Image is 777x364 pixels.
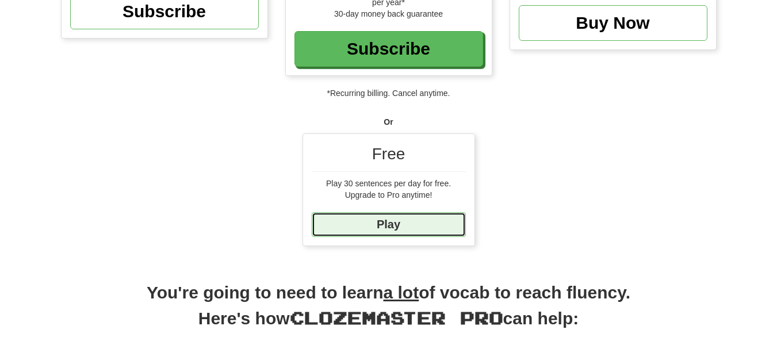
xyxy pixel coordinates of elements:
u: a lot [384,283,419,302]
div: 30-day money back guarantee [294,8,483,20]
div: Free [312,143,466,172]
div: Play 30 sentences per day for free. [312,178,466,189]
a: Buy Now [519,5,707,41]
div: Upgrade to Pro anytime! [312,189,466,201]
a: Play [312,212,466,237]
span: Clozemaster Pro [290,307,503,328]
h2: You're going to need to learn of vocab to reach fluency. Here's how can help: [61,281,717,343]
a: Subscribe [294,31,483,67]
strong: Or [384,117,393,127]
